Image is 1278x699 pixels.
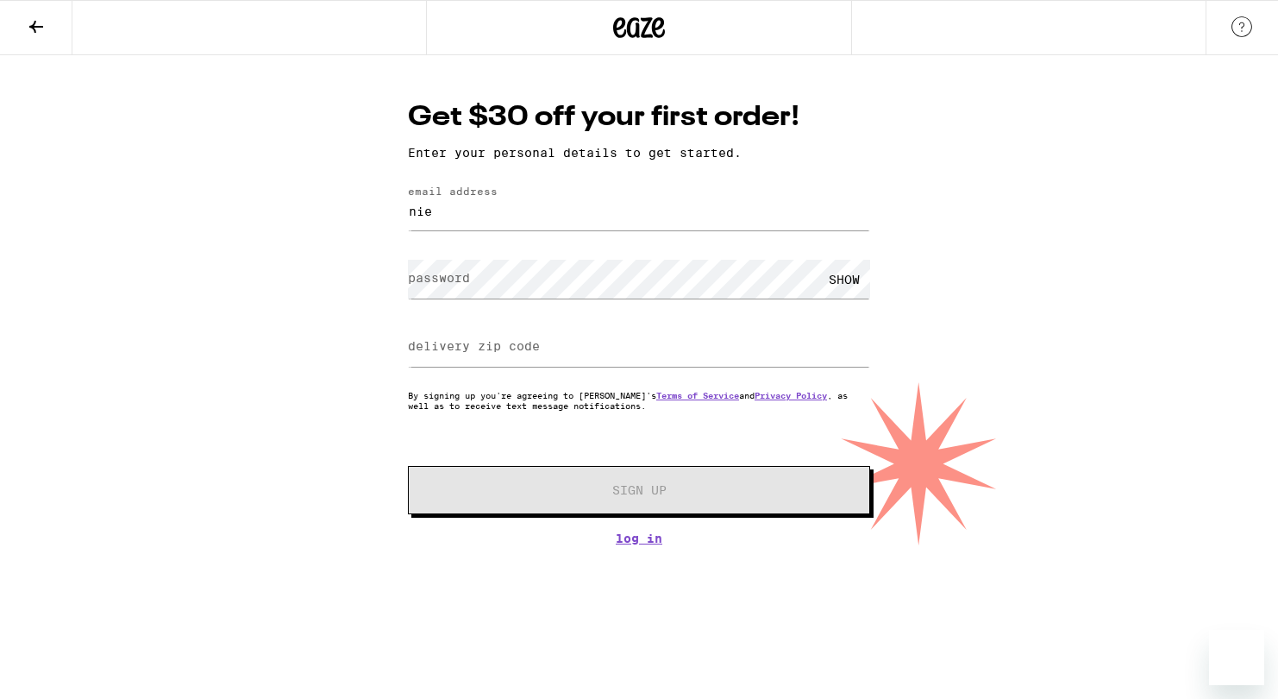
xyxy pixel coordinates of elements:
[1209,630,1264,685] iframe: Button to launch messaging window
[612,484,667,496] span: Sign Up
[755,390,827,400] a: Privacy Policy
[408,146,870,160] p: Enter your personal details to get started.
[408,390,870,411] p: By signing up you're agreeing to [PERSON_NAME]'s and , as well as to receive text message notific...
[408,192,870,230] input: email address
[818,260,870,299] div: SHOW
[408,98,870,137] h1: Get $30 off your first order!
[408,271,470,285] label: password
[408,466,870,514] button: Sign Up
[408,339,540,353] label: delivery zip code
[408,532,870,545] a: Log In
[656,390,739,400] a: Terms of Service
[408,186,498,197] label: email address
[408,328,870,367] input: delivery zip code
